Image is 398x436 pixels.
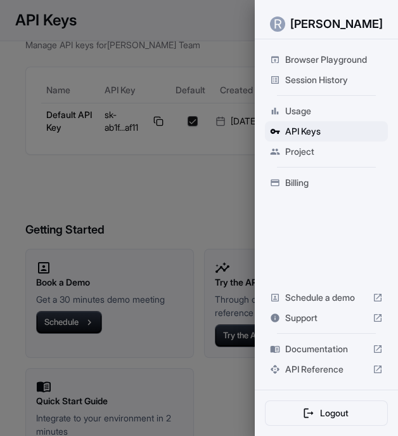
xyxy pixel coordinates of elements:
div: Browser Playground [265,50,388,70]
span: Project [285,145,383,158]
span: API Keys [285,125,383,138]
div: Documentation [265,339,388,359]
span: API Reference [285,363,368,376]
span: Billing [285,176,383,189]
button: Logout [265,400,388,426]
div: Project [265,142,388,162]
div: Usage [265,101,388,121]
span: Documentation [285,343,368,355]
div: API Reference [265,359,388,380]
div: Billing [265,173,388,193]
p: [PERSON_NAME] [290,15,383,34]
div: Support [265,308,388,328]
span: Usage [285,105,383,117]
div: API Keys [265,121,388,142]
span: Browser Playground [285,53,383,66]
div: Schedule a demo [265,287,388,308]
div: R [270,17,285,32]
span: Session History [285,74,383,86]
div: Session History [265,70,388,90]
span: Support [285,312,368,324]
span: Schedule a demo [285,291,368,304]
